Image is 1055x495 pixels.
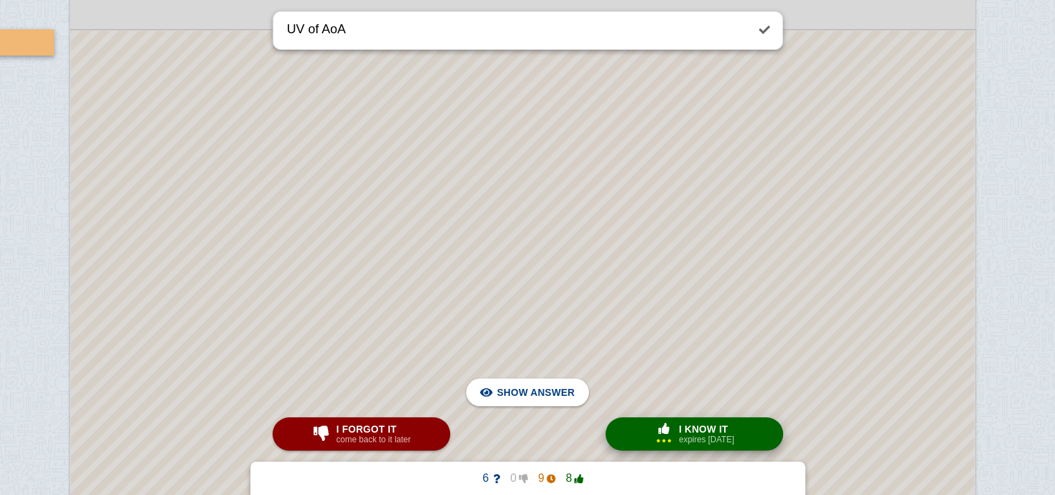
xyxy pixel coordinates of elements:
button: 6098 [461,467,594,489]
span: 6 [472,472,500,485]
span: Show answer [497,377,574,408]
small: come back to it later [336,435,411,444]
button: I forgot itcome back to it later [273,417,450,451]
span: 8 [556,472,583,485]
span: 0 [500,472,528,485]
button: I know itexpires [DATE] [606,417,783,451]
span: I forgot it [336,424,411,435]
span: I know it [679,424,735,435]
small: expires [DATE] [679,435,735,444]
span: 9 [528,472,556,485]
button: Show answer [466,379,588,406]
textarea: UV of AoA [284,12,746,49]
